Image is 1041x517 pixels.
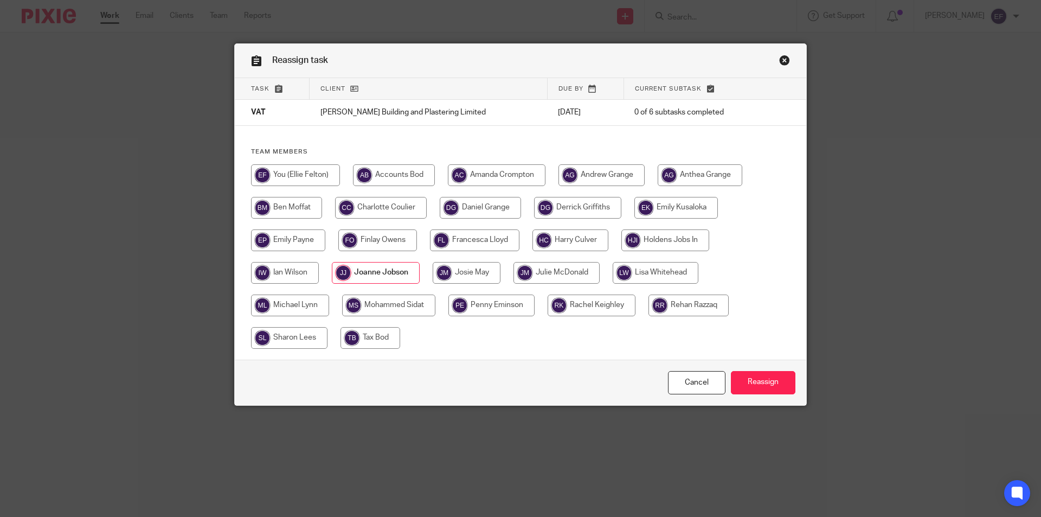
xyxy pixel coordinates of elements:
td: 0 of 6 subtasks completed [624,100,764,126]
span: VAT [251,109,266,117]
h4: Team members [251,148,790,156]
a: Close this dialog window [668,371,725,394]
a: Close this dialog window [779,55,790,69]
span: Reassign task [272,56,328,65]
p: [PERSON_NAME] Building and Plastering Limited [320,107,536,118]
input: Reassign [731,371,795,394]
span: Task [251,86,269,92]
span: Current subtask [635,86,702,92]
span: Due by [558,86,583,92]
span: Client [320,86,345,92]
p: [DATE] [558,107,613,118]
